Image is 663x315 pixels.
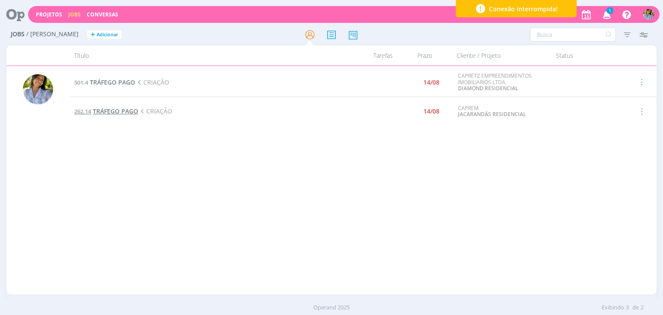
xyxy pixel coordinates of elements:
span: Adicionar [97,32,118,38]
a: Projetos [36,11,62,18]
div: 14/08 [423,108,439,114]
span: Exibindo [602,303,624,312]
div: 14/08 [423,79,439,85]
a: DIAMOND RESIDENCIAL [458,85,518,92]
span: CRIAÇÃO [135,78,169,86]
span: 1 [606,7,613,14]
button: Jobs [66,11,83,18]
span: TRÁFEGO PAGO [93,107,138,115]
span: 2 [641,303,644,312]
span: 501.4 [74,79,88,86]
span: TRÁFEGO PAGO [90,78,135,86]
div: Status [551,45,624,66]
a: Conversas [87,11,118,18]
a: 262.14TRÁFEGO PAGO [74,107,138,115]
img: A [643,9,654,20]
span: 3 [626,303,629,312]
a: 501.4TRÁFEGO PAGO [74,78,135,86]
div: Prazo [398,45,451,66]
span: 262.14 [74,107,91,115]
span: de [632,303,639,312]
div: Cliente / Projeto [451,45,551,66]
img: A [23,74,53,104]
button: +Adicionar [87,30,122,39]
span: Conexão interrompida! [489,4,558,13]
a: Jobs [68,11,81,18]
span: + [91,30,95,39]
span: CRIAÇÃO [138,107,172,115]
span: Jobs [11,31,25,38]
span: / [PERSON_NAME] [26,31,79,38]
button: Conversas [84,11,121,18]
input: Busca [530,28,616,41]
button: A [643,7,654,22]
button: 1 [597,7,615,22]
a: JACARANDÁS RESIDENCIAL [458,110,526,118]
button: Projetos [33,11,65,18]
div: Título [69,45,346,66]
div: CAPREM [458,105,547,118]
div: CAPRETZ EMPREENDIMENTOS IMOBILIARIOS LTDA [458,73,547,91]
div: Tarefas [346,45,398,66]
